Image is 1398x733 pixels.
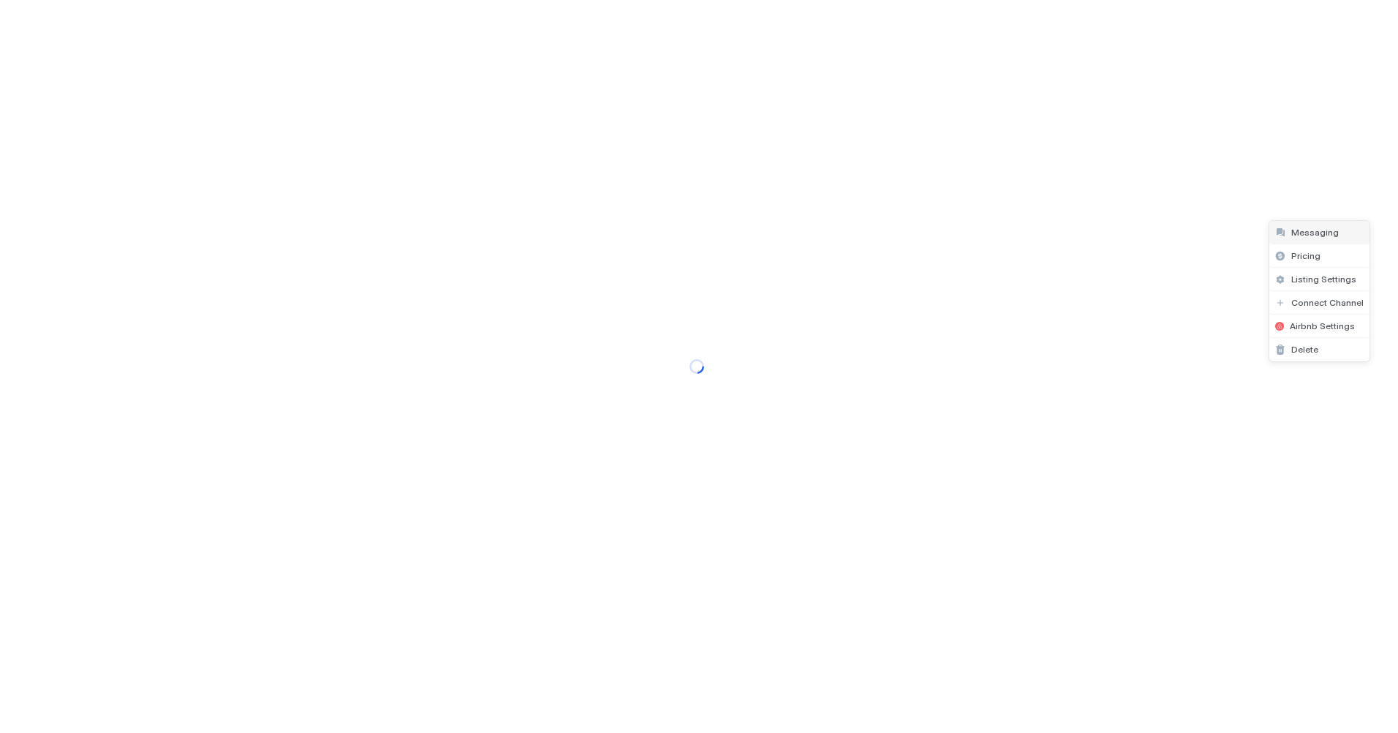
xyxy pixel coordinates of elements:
span: Connect Channel [1291,297,1364,308]
span: Pricing [1291,250,1320,261]
span: Delete [1291,344,1318,355]
span: Messaging [1291,227,1339,238]
span: Listing Settings [1291,274,1356,285]
iframe: Intercom live chat [15,683,50,718]
span: Airbnb Settings [1290,320,1355,331]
